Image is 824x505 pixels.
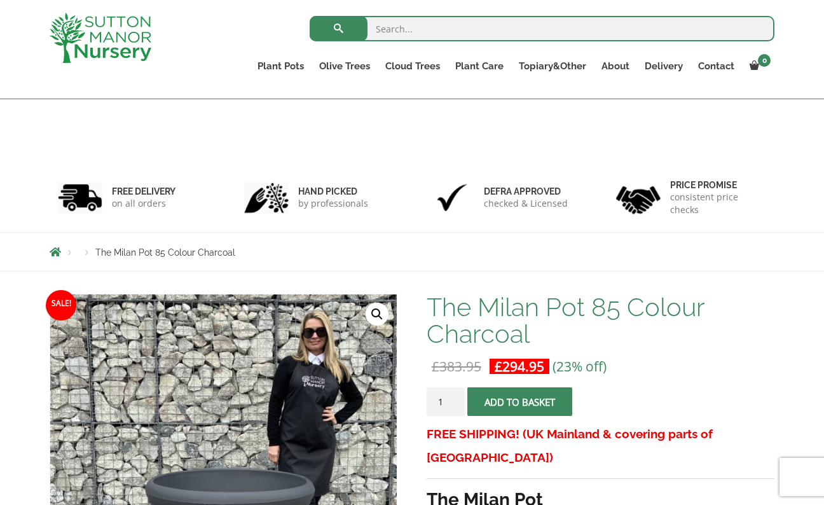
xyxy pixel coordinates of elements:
[50,247,774,257] nav: Breadcrumbs
[670,179,767,191] h6: Price promise
[495,357,544,375] bdi: 294.95
[427,294,774,347] h1: The Milan Pot 85 Colour Charcoal
[432,357,481,375] bdi: 383.95
[553,357,607,375] span: (23% off)
[312,57,378,75] a: Olive Trees
[448,57,511,75] a: Plant Care
[427,387,465,416] input: Product quantity
[432,357,439,375] span: £
[670,191,767,216] p: consistent price checks
[484,186,568,197] h6: Defra approved
[112,186,175,197] h6: FREE DELIVERY
[112,197,175,210] p: on all orders
[594,57,637,75] a: About
[511,57,594,75] a: Topiary&Other
[310,16,774,41] input: Search...
[50,13,151,63] img: logo
[46,290,76,321] span: Sale!
[616,178,661,217] img: 4.jpg
[298,197,368,210] p: by professionals
[298,186,368,197] h6: hand picked
[250,57,312,75] a: Plant Pots
[637,57,690,75] a: Delivery
[742,57,774,75] a: 0
[366,303,388,326] a: View full-screen image gallery
[244,181,289,214] img: 2.jpg
[758,54,771,67] span: 0
[95,247,235,258] span: The Milan Pot 85 Colour Charcoal
[484,197,568,210] p: checked & Licensed
[378,57,448,75] a: Cloud Trees
[467,387,572,416] button: Add to basket
[58,181,102,214] img: 1.jpg
[427,422,774,469] h3: FREE SHIPPING! (UK Mainland & covering parts of [GEOGRAPHIC_DATA])
[495,357,502,375] span: £
[430,181,474,214] img: 3.jpg
[690,57,742,75] a: Contact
